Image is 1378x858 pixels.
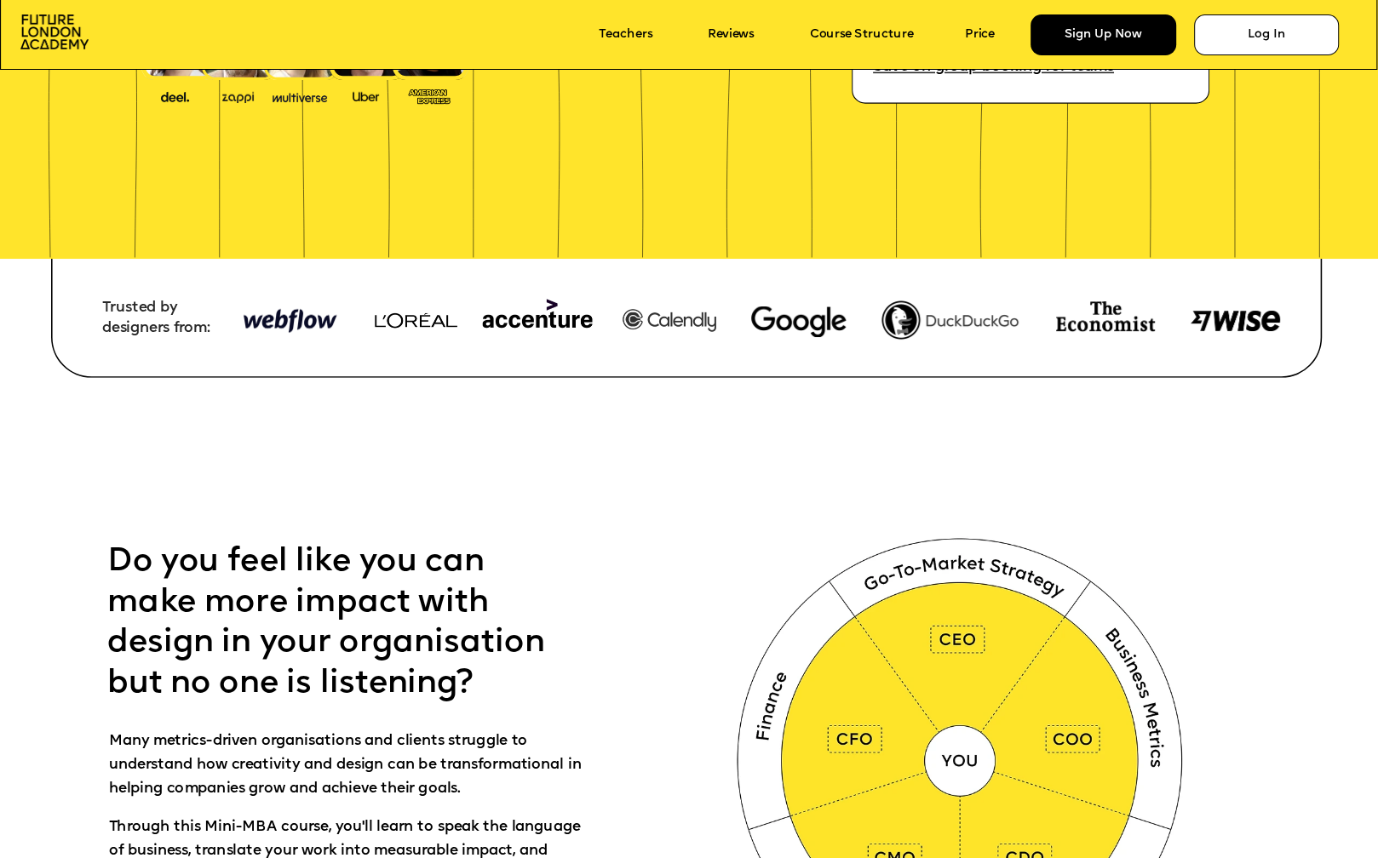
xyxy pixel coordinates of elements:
[339,89,393,103] img: image-99cff0b2-a396-4aab-8550-cf4071da2cb9.png
[102,301,210,336] span: Trusted by designers from:
[109,734,585,797] span: Many metrics-driven organisations and clients struggle to understand how creativity and design ca...
[211,89,265,103] img: image-b2f1584c-cbf7-4a77-bbe0-f56ae6ee31f2.png
[708,28,754,42] a: Reviews
[1191,311,1279,331] img: image-8d571a77-038a-4425-b27a-5310df5a295c.png
[402,85,456,106] img: image-93eab660-639c-4de6-957c-4ae039a0235a.png
[107,546,553,700] span: Do you feel like you can make more impact with design in your organisation but no one is listening?
[351,289,724,353] img: image-948b81d4-ecfd-4a21-a3e0-8573ccdefa42.png
[751,306,847,337] img: image-780dffe3-2af1-445f-9bcc-6343d0dbf7fb.webp
[881,300,1019,340] img: image-fef0788b-2262-40a7-a71a-936c95dc9fdc.png
[267,87,332,105] img: image-b7d05013-d886-4065-8d38-3eca2af40620.png
[965,28,995,42] a: Price
[148,87,202,105] img: image-388f4489-9820-4c53-9b08-f7df0b8d4ae2.png
[810,28,914,42] a: Course Structure
[20,14,89,49] img: image-aac980e9-41de-4c2d-a048-f29dd30a0068.png
[599,28,652,42] a: Teachers
[234,290,345,354] img: image-948b81d4-ecfd-4a21-a3e0-8573ccdefa42.png
[1056,301,1154,332] img: image-74e81e4e-c3ca-4fbf-b275-59ce4ac8e97d.png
